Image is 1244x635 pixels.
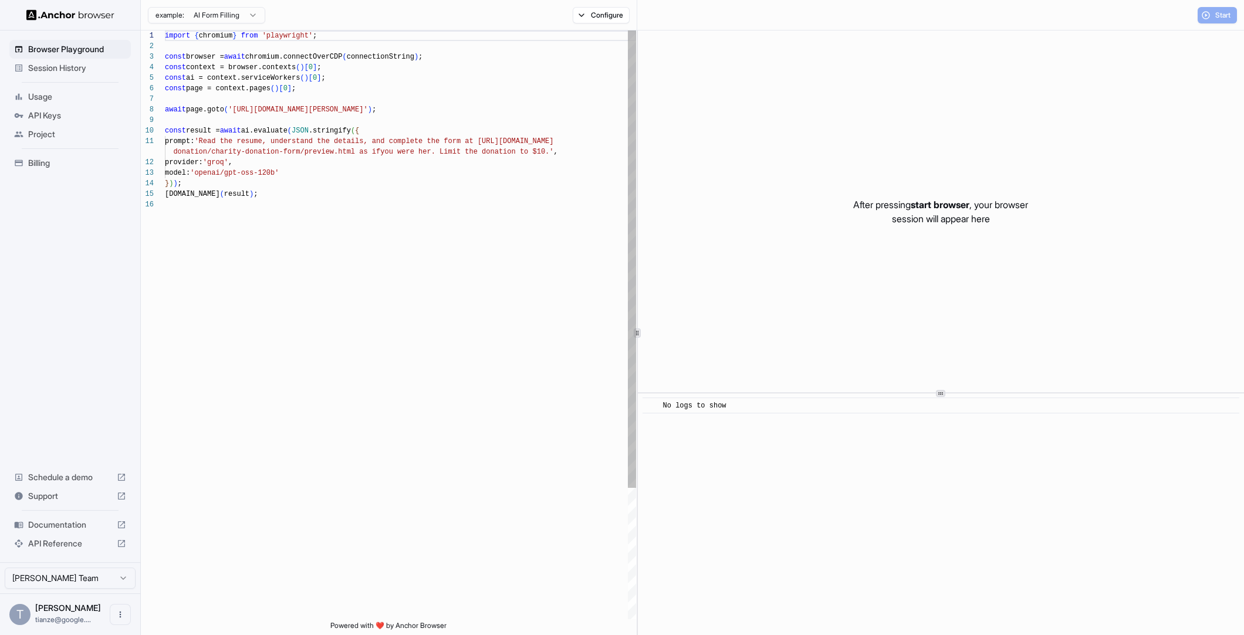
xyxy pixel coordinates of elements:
[194,137,405,145] span: 'Read the resume, understand the details, and comp
[313,63,317,72] span: ]
[220,127,241,135] span: await
[141,168,154,178] div: 13
[173,179,177,188] span: )
[554,148,558,156] span: ,
[292,127,309,135] span: JSON
[35,603,101,613] span: Tianze Shi
[173,148,380,156] span: donation/charity-donation-form/preview.html as if
[110,604,131,625] button: Open menu
[141,115,154,125] div: 9
[253,190,258,198] span: ;
[28,43,126,55] span: Browser Playground
[165,53,186,61] span: const
[203,158,228,167] span: 'groq'
[165,190,220,198] span: [DOMAIN_NAME]
[317,63,321,72] span: ;
[296,63,300,72] span: (
[186,84,271,93] span: page = context.pages
[9,106,131,125] div: API Keys
[194,32,198,40] span: {
[648,400,654,412] span: ​
[28,519,112,531] span: Documentation
[9,515,131,534] div: Documentation
[141,30,154,41] div: 1
[199,32,233,40] span: chromium
[300,63,304,72] span: )
[663,402,726,410] span: No logs to show
[141,73,154,83] div: 5
[853,198,1028,226] p: After pressing , your browser session will appear here
[155,11,184,20] span: example:
[141,94,154,104] div: 7
[141,62,154,73] div: 4
[141,189,154,199] div: 15
[141,52,154,62] div: 3
[9,59,131,77] div: Session History
[165,74,186,82] span: const
[262,32,313,40] span: 'playwright'
[283,84,288,93] span: 0
[292,84,296,93] span: ;
[165,106,186,114] span: await
[321,74,325,82] span: ;
[313,32,317,40] span: ;
[35,615,91,624] span: tianze@google.com
[186,127,220,135] span: result =
[228,106,368,114] span: '[URL][DOMAIN_NAME][PERSON_NAME]'
[372,106,376,114] span: ;
[224,190,249,198] span: result
[911,199,969,210] span: start browser
[9,154,131,172] div: Billing
[141,104,154,115] div: 8
[232,32,236,40] span: }
[141,136,154,147] div: 11
[28,128,126,140] span: Project
[190,169,279,177] span: 'openai/gpt-oss-120b'
[228,158,232,167] span: ,
[241,32,258,40] span: from
[573,7,630,23] button: Configure
[224,53,245,61] span: await
[414,53,418,61] span: )
[342,53,346,61] span: (
[165,169,190,177] span: model:
[141,178,154,189] div: 14
[186,74,300,82] span: ai = context.serviceWorkers
[9,40,131,59] div: Browser Playground
[279,84,283,93] span: [
[368,106,372,114] span: )
[141,83,154,94] div: 6
[351,127,355,135] span: (
[9,534,131,553] div: API Reference
[9,604,31,625] div: T
[9,487,131,505] div: Support
[241,127,288,135] span: ai.evaluate
[28,110,126,121] span: API Keys
[347,53,414,61] span: connectionString
[275,84,279,93] span: )
[317,74,321,82] span: ]
[28,538,112,549] span: API Reference
[165,179,169,188] span: }
[141,41,154,52] div: 2
[309,74,313,82] span: [
[186,106,224,114] span: page.goto
[418,53,422,61] span: ;
[141,125,154,136] div: 10
[165,63,186,72] span: const
[249,190,253,198] span: )
[28,471,112,483] span: Schedule a demo
[141,157,154,168] div: 12
[224,106,228,114] span: (
[245,53,343,61] span: chromium.connectOverCDP
[288,84,292,93] span: ]
[288,127,292,135] span: (
[380,148,553,156] span: you were her. Limit the donation to $10.'
[405,137,553,145] span: lete the form at [URL][DOMAIN_NAME]
[165,127,186,135] span: const
[165,158,203,167] span: provider:
[165,84,186,93] span: const
[186,63,296,72] span: context = browser.contexts
[28,62,126,74] span: Session History
[178,179,182,188] span: ;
